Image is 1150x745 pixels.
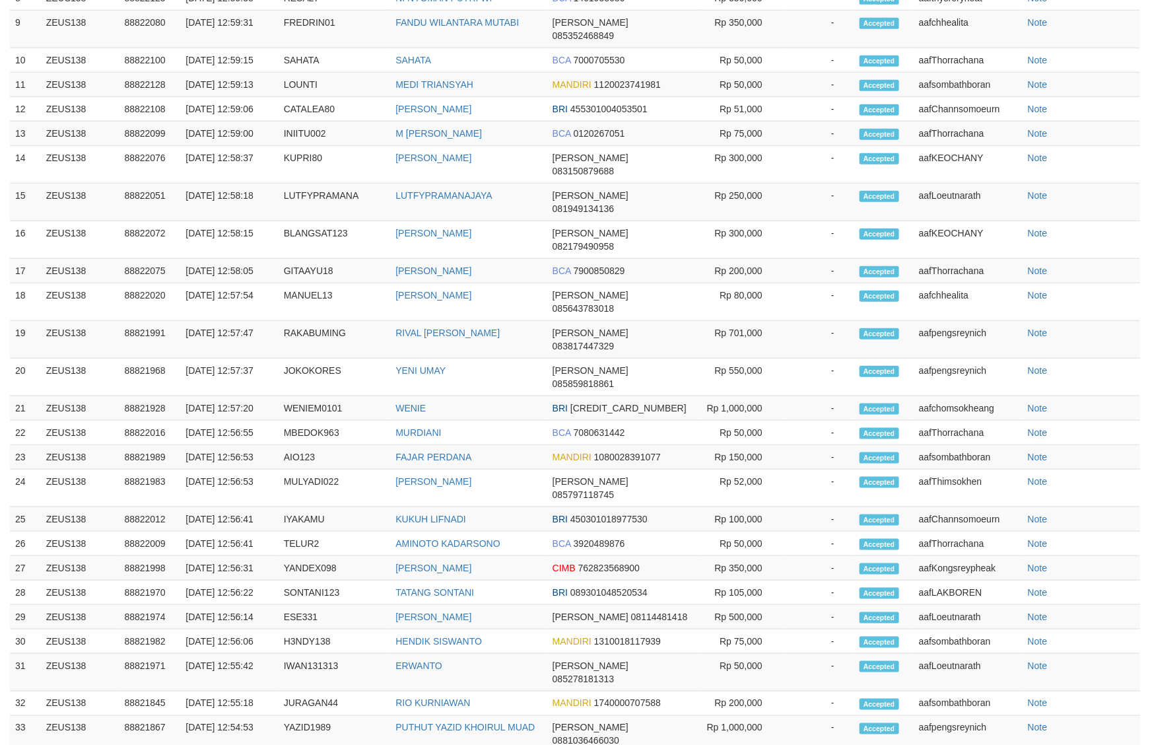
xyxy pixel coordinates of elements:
[553,30,614,41] span: 085352468849
[1028,698,1048,709] a: Note
[698,97,782,122] td: Rp 51,000
[119,470,180,507] td: 88821983
[395,190,492,201] a: LUTFYPRAMANAJAYA
[180,629,278,654] td: [DATE] 12:56:06
[119,146,180,184] td: 88822076
[594,636,661,647] span: 1310018117939
[1028,365,1048,376] a: Note
[395,290,471,301] a: [PERSON_NAME]
[279,259,391,283] td: GITAAYU18
[553,190,628,201] span: [PERSON_NAME]
[41,221,119,259] td: ZEUS138
[180,396,278,421] td: [DATE] 12:57:20
[860,637,899,648] span: Accepted
[553,328,628,338] span: [PERSON_NAME]
[553,587,568,598] span: BRI
[279,73,391,97] td: LOUNTI
[119,73,180,97] td: 88822128
[41,184,119,221] td: ZEUS138
[119,122,180,146] td: 88822099
[698,581,782,605] td: Rp 105,000
[395,328,500,338] a: RIVAL [PERSON_NAME]
[553,538,571,549] span: BCA
[914,470,1023,507] td: aafThimsokhen
[1028,328,1048,338] a: Note
[180,259,278,283] td: [DATE] 12:58:05
[698,73,782,97] td: Rp 50,000
[553,636,592,647] span: MANDIRI
[1028,79,1048,90] a: Note
[914,359,1023,396] td: aafpengsreynich
[10,396,41,421] td: 21
[10,421,41,445] td: 22
[782,184,854,221] td: -
[10,321,41,359] td: 19
[574,538,625,549] span: 3920489876
[10,97,41,122] td: 12
[395,452,471,462] a: FAJAR PERDANA
[119,97,180,122] td: 88822108
[860,104,899,116] span: Accepted
[553,55,571,65] span: BCA
[914,507,1023,532] td: aafChannsomoeurn
[782,629,854,654] td: -
[180,97,278,122] td: [DATE] 12:59:06
[41,421,119,445] td: ZEUS138
[279,556,391,581] td: YANDEX098
[1028,266,1048,276] a: Note
[698,48,782,73] td: Rp 50,000
[782,321,854,359] td: -
[553,452,592,462] span: MANDIRI
[1028,563,1048,573] a: Note
[553,79,592,90] span: MANDIRI
[10,221,41,259] td: 16
[914,146,1023,184] td: aafKEOCHANY
[119,184,180,221] td: 88822051
[1028,190,1048,201] a: Note
[10,507,41,532] td: 25
[279,221,391,259] td: BLANGSAT123
[10,654,41,692] td: 31
[180,581,278,605] td: [DATE] 12:56:22
[395,365,446,376] a: YENI UMAY
[698,629,782,654] td: Rp 75,000
[782,283,854,321] td: -
[1028,538,1048,549] a: Note
[180,605,278,629] td: [DATE] 12:56:14
[119,396,180,421] td: 88821928
[782,97,854,122] td: -
[279,445,391,470] td: AIO123
[119,11,180,48] td: 88822080
[860,55,899,67] span: Accepted
[119,532,180,556] td: 88822009
[1028,514,1048,524] a: Note
[553,514,568,524] span: BRI
[180,221,278,259] td: [DATE] 12:58:15
[279,532,391,556] td: TELUR2
[41,629,119,654] td: ZEUS138
[10,146,41,184] td: 14
[41,259,119,283] td: ZEUS138
[119,48,180,73] td: 88822100
[279,605,391,629] td: ESE331
[119,321,180,359] td: 88821991
[41,283,119,321] td: ZEUS138
[553,290,628,301] span: [PERSON_NAME]
[180,421,278,445] td: [DATE] 12:56:55
[574,55,625,65] span: 7000705530
[553,128,571,139] span: BCA
[782,48,854,73] td: -
[10,470,41,507] td: 24
[698,470,782,507] td: Rp 52,000
[180,556,278,581] td: [DATE] 12:56:31
[41,48,119,73] td: ZEUS138
[914,184,1023,221] td: aafLoeutnarath
[279,507,391,532] td: IYAKAMU
[119,556,180,581] td: 88821998
[698,221,782,259] td: Rp 300,000
[782,73,854,97] td: -
[782,396,854,421] td: -
[395,612,471,622] a: [PERSON_NAME]
[279,97,391,122] td: CATALEA80
[10,605,41,629] td: 29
